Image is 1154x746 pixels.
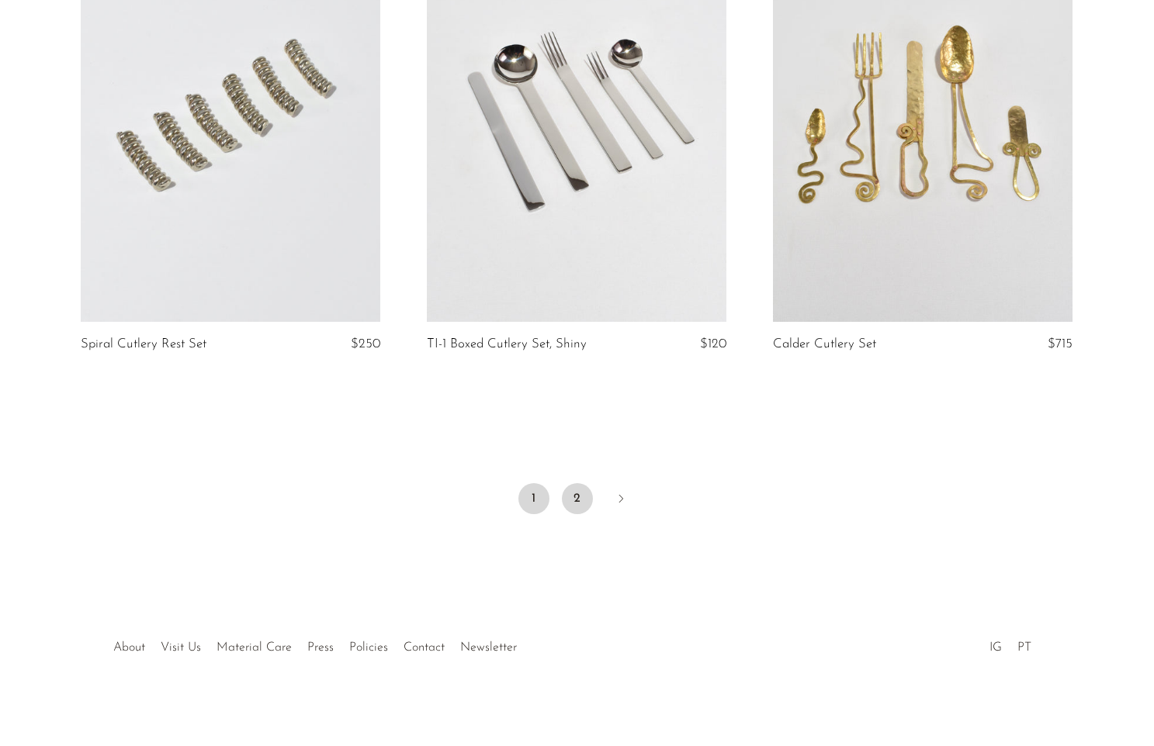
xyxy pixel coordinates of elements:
[81,337,206,351] a: Spiral Cutlery Rest Set
[700,337,726,351] span: $120
[307,641,334,654] a: Press
[518,483,549,514] span: 1
[989,641,1002,654] a: IG
[351,337,380,351] span: $250
[605,483,636,517] a: Next
[113,641,145,654] a: About
[217,641,292,654] a: Material Care
[161,641,201,654] a: Visit Us
[106,629,525,658] ul: Quick links
[404,641,445,654] a: Contact
[1048,337,1073,351] span: $715
[427,337,587,351] a: TI-1 Boxed Cutlery Set, Shiny
[349,641,388,654] a: Policies
[982,629,1039,658] ul: Social Medias
[562,483,593,514] a: 2
[1017,641,1031,654] a: PT
[773,337,876,351] a: Calder Cutlery Set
